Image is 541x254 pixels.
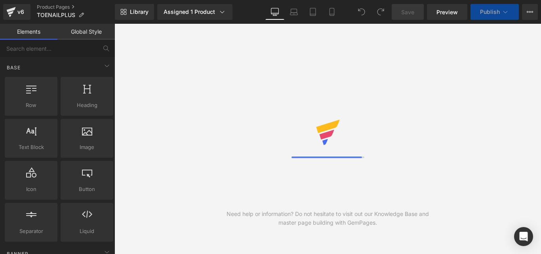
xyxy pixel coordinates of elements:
[265,4,284,20] a: Desktop
[63,143,111,151] span: Image
[7,227,55,235] span: Separator
[115,4,154,20] a: New Library
[63,185,111,193] span: Button
[130,8,149,15] span: Library
[57,24,115,40] a: Global Style
[322,4,341,20] a: Mobile
[16,7,26,17] div: v6
[221,210,434,227] div: Need help or information? Do not hesitate to visit out our Knowledge Base and master page buildin...
[37,12,75,18] span: TOENAILPLUS
[354,4,370,20] button: Undo
[480,9,500,15] span: Publish
[7,101,55,109] span: Row
[471,4,519,20] button: Publish
[303,4,322,20] a: Tablet
[7,143,55,151] span: Text Block
[427,4,467,20] a: Preview
[6,64,21,71] span: Base
[3,4,30,20] a: v6
[164,8,226,16] div: Assigned 1 Product
[514,227,533,246] div: Open Intercom Messenger
[63,227,111,235] span: Liquid
[401,8,414,16] span: Save
[37,4,115,10] a: Product Pages
[63,101,111,109] span: Heading
[7,185,55,193] span: Icon
[373,4,389,20] button: Redo
[522,4,538,20] button: More
[284,4,303,20] a: Laptop
[436,8,458,16] span: Preview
